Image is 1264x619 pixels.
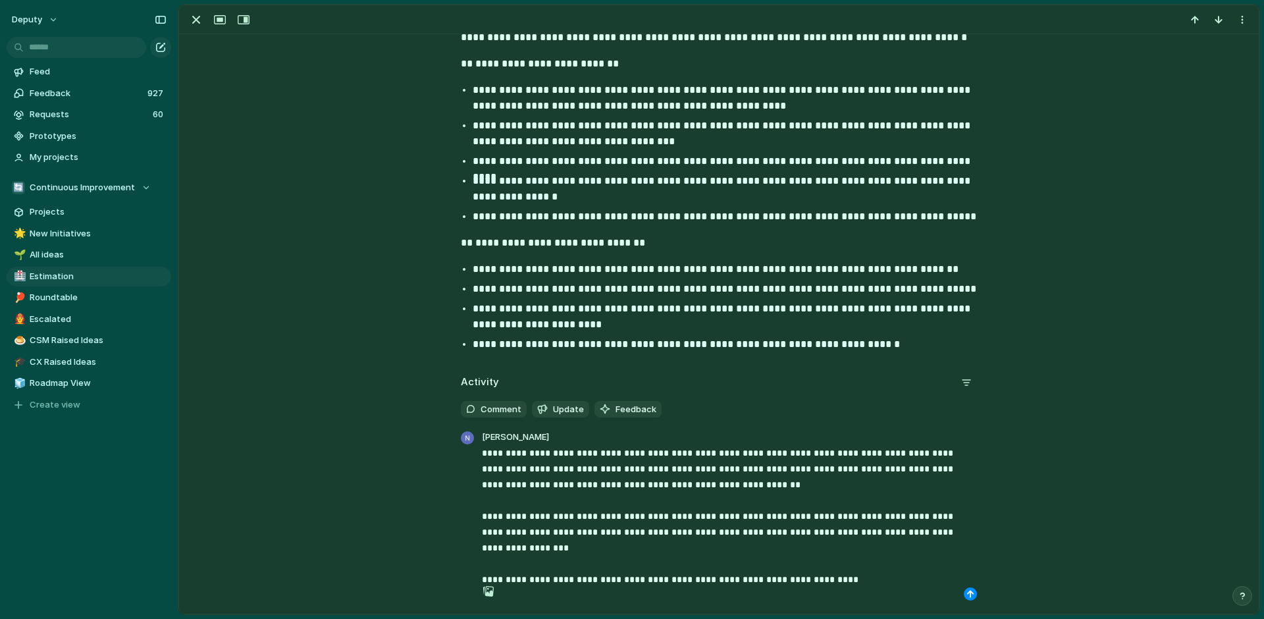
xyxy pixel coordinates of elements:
[12,181,25,194] div: 🔄
[7,309,171,329] a: 👨‍🚒Escalated
[147,87,166,100] span: 927
[461,401,527,418] button: Comment
[7,245,171,265] a: 🌱All ideas
[30,130,167,143] span: Prototypes
[7,178,171,198] button: 🔄Continuous Improvement
[12,270,25,283] button: 🏥
[12,248,25,261] button: 🌱
[30,291,167,304] span: Roundtable
[7,352,171,372] a: 🎓CX Raised Ideas
[7,288,171,308] a: 🏓Roundtable
[30,377,167,390] span: Roadmap View
[616,403,656,416] span: Feedback
[30,270,167,283] span: Estimation
[14,290,23,306] div: 🏓
[7,62,171,82] a: Feed
[7,373,171,393] a: 🧊Roadmap View
[14,269,23,284] div: 🏥
[461,375,499,390] h2: Activity
[14,376,23,391] div: 🧊
[14,354,23,369] div: 🎓
[153,108,166,121] span: 60
[7,267,171,286] a: 🏥Estimation
[12,313,25,326] button: 👨‍🚒
[30,205,167,219] span: Projects
[482,431,549,445] span: [PERSON_NAME]
[594,401,662,418] button: Feedback
[12,334,25,347] button: 🍮
[30,87,144,100] span: Feedback
[481,403,521,416] span: Comment
[12,377,25,390] button: 🧊
[30,181,135,194] span: Continuous Improvement
[12,356,25,369] button: 🎓
[12,13,42,26] span: deputy
[30,151,167,164] span: My projects
[30,313,167,326] span: Escalated
[30,227,167,240] span: New Initiatives
[6,9,65,30] button: deputy
[30,248,167,261] span: All ideas
[14,248,23,263] div: 🌱
[12,291,25,304] button: 🏓
[30,65,167,78] span: Feed
[30,334,167,347] span: CSM Raised Ideas
[30,398,80,412] span: Create view
[7,395,171,415] button: Create view
[7,84,171,103] a: Feedback927
[14,311,23,327] div: 👨‍🚒
[30,108,149,121] span: Requests
[7,202,171,222] a: Projects
[532,401,589,418] button: Update
[553,403,584,416] span: Update
[12,227,25,240] button: 🌟
[14,333,23,348] div: 🍮
[7,148,171,167] a: My projects
[7,224,171,244] a: 🌟New Initiatives
[30,356,167,369] span: CX Raised Ideas
[7,126,171,146] a: Prototypes
[7,331,171,350] a: 🍮CSM Raised Ideas
[14,226,23,241] div: 🌟
[7,105,171,124] a: Requests60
